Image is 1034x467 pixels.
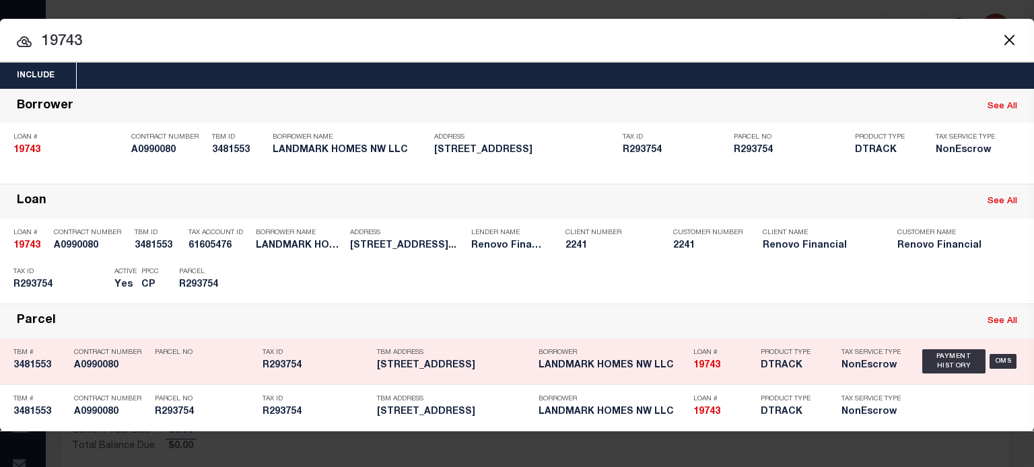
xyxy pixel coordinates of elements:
[471,229,545,237] p: Lender Name
[761,360,821,371] h5: DTRACK
[897,240,1012,252] h5: Renovo Financial
[565,240,653,252] h5: 2241
[263,406,370,418] h5: R293754
[693,361,720,370] strong: 19743
[539,395,687,403] p: Borrower
[131,133,205,141] p: Contract Number
[74,349,148,357] p: Contract Number
[761,406,821,418] h5: DTRACK
[763,240,877,252] h5: Renovo Financial
[855,145,916,156] h5: DTRACK
[135,229,182,237] p: TBM ID
[988,317,1017,326] a: See All
[13,349,67,357] p: TBM #
[13,268,108,276] p: Tax ID
[13,240,47,252] h5: 19743
[539,349,687,357] p: Borrower
[922,349,986,373] div: Payment History
[761,349,821,357] p: Product Type
[936,145,1003,156] h5: NonEscrow
[841,349,902,357] p: Tax Service Type
[936,133,1003,141] p: Tax Service Type
[434,145,616,156] h5: 11715 SE ASH ST Portland, OR 97216
[114,268,137,276] p: Active
[74,406,148,418] h5: A0990080
[155,395,256,403] p: Parcel No
[74,360,148,371] h5: A0990080
[273,133,427,141] p: Borrower Name
[377,406,532,418] h5: 11715 SE ASH ST Portland, OR 97216
[141,268,159,276] p: PPCC
[13,360,67,371] h5: 3481553
[623,133,727,141] p: Tax ID
[74,395,148,403] p: Contract Number
[13,241,40,250] strong: 19743
[13,229,47,237] p: Loan #
[155,349,256,357] p: Parcel No
[761,395,821,403] p: Product Type
[13,133,125,141] p: Loan #
[13,406,67,418] h5: 3481553
[350,240,464,252] h5: 11715 SE Ash Street Portland, O...
[263,395,370,403] p: Tax ID
[841,406,902,418] h5: NonEscrow
[54,229,128,237] p: Contract Number
[988,197,1017,206] a: See All
[13,145,40,155] strong: 19743
[988,102,1017,111] a: See All
[13,145,125,156] h5: 19743
[17,99,73,114] div: Borrower
[434,133,616,141] p: Address
[131,145,205,156] h5: A0990080
[114,279,135,291] h5: Yes
[273,145,427,156] h5: LANDMARK HOMES NW LLC
[763,229,877,237] p: Client Name
[256,240,343,252] h5: LANDMARK HOMES NW LLC
[188,240,249,252] h5: 61605476
[350,229,464,237] p: Address
[212,145,266,156] h5: 3481553
[135,240,182,252] h5: 3481553
[155,406,256,418] h5: R293754
[13,395,67,403] p: TBM #
[841,360,902,371] h5: NonEscrow
[54,240,128,252] h5: A0990080
[734,145,848,156] h5: R293754
[179,279,240,291] h5: R293754
[693,406,754,418] h5: 19743
[673,240,740,252] h5: 2241
[141,279,159,291] h5: CP
[693,395,754,403] p: Loan #
[377,395,532,403] p: TBM Address
[693,407,720,417] strong: 19743
[841,395,902,403] p: Tax Service Type
[734,133,848,141] p: Parcel No
[17,314,56,329] div: Parcel
[179,268,240,276] p: Parcel
[539,406,687,418] h5: LANDMARK HOMES NW LLC
[377,360,532,371] h5: 11715 SE ASH ST Portland, OR 97216
[565,229,653,237] p: Client Number
[256,229,343,237] p: Borrower Name
[693,349,754,357] p: Loan #
[263,349,370,357] p: Tax ID
[212,133,266,141] p: TBM ID
[693,360,754,371] h5: 19743
[855,133,916,141] p: Product Type
[990,354,1017,369] div: OMS
[17,194,46,209] div: Loan
[471,240,545,252] h5: Renovo Financial
[263,360,370,371] h5: R293754
[623,145,727,156] h5: R293754
[539,360,687,371] h5: LANDMARK HOMES NW LLC
[673,229,743,237] p: Customer Number
[1000,31,1018,48] button: Close
[13,279,108,291] h5: R293754
[897,229,1012,237] p: Customer Name
[188,229,249,237] p: Tax Account ID
[377,349,532,357] p: TBM Address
